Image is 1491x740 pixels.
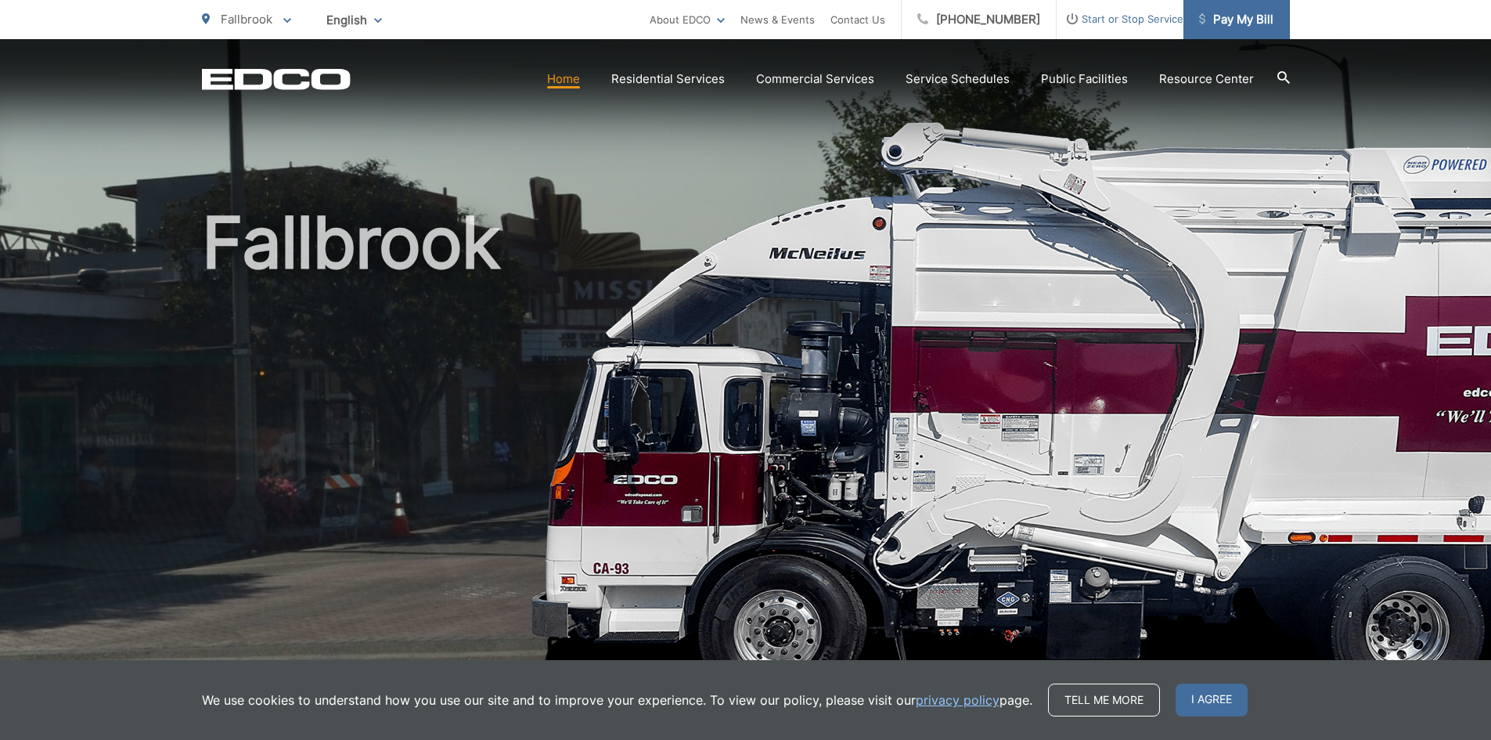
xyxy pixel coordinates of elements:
[756,70,874,88] a: Commercial Services
[202,204,1290,699] h1: Fallbrook
[315,6,394,34] span: English
[650,10,725,29] a: About EDCO
[1199,10,1273,29] span: Pay My Bill
[1159,70,1254,88] a: Resource Center
[1048,684,1160,717] a: Tell me more
[906,70,1010,88] a: Service Schedules
[1041,70,1128,88] a: Public Facilities
[740,10,815,29] a: News & Events
[916,691,999,709] a: privacy policy
[221,12,272,27] span: Fallbrook
[611,70,725,88] a: Residential Services
[202,68,351,90] a: EDCD logo. Return to the homepage.
[1176,684,1248,717] span: I agree
[547,70,580,88] a: Home
[830,10,885,29] a: Contact Us
[202,691,1032,709] p: We use cookies to understand how you use our site and to improve your experience. To view our pol...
